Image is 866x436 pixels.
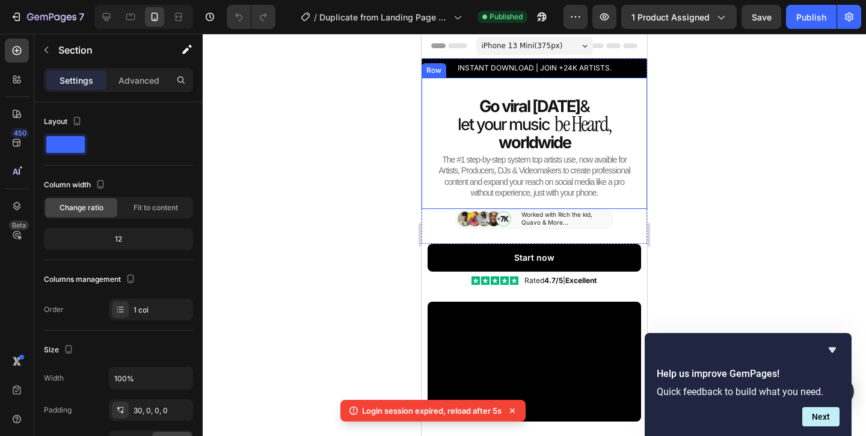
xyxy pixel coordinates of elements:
[11,128,29,138] div: 450
[60,74,93,87] p: Settings
[825,343,840,357] button: Hide survey
[314,11,317,23] span: /
[752,12,772,22] span: Save
[44,405,72,416] div: Padding
[657,343,840,426] div: Help us improve GemPages!
[422,34,647,436] iframe: Design area
[44,304,64,315] div: Order
[60,202,103,213] span: Change ratio
[802,407,840,426] button: Next question
[786,5,837,29] button: Publish
[46,231,191,248] div: 12
[44,177,108,193] div: Column width
[631,11,710,23] span: 1 product assigned
[796,11,826,23] div: Publish
[44,272,138,288] div: Columns management
[319,11,449,23] span: Duplicate from Landing Page - [DATE] 10:57:04
[227,5,275,29] div: Undo/Redo
[58,43,157,57] p: Section
[742,5,781,29] button: Save
[657,367,840,381] h2: Help us improve GemPages!
[109,367,192,389] input: Auto
[9,220,29,230] div: Beta
[621,5,737,29] button: 1 product assigned
[134,202,178,213] span: Fit to content
[79,10,84,24] p: 7
[134,305,190,316] div: 1 col
[5,5,90,29] button: 7
[134,405,190,416] div: 30, 0, 0, 0
[44,373,64,384] div: Width
[362,405,502,417] p: Login session expired, reload after 5s
[490,11,523,22] span: Published
[44,114,84,130] div: Layout
[118,74,159,87] p: Advanced
[44,342,76,358] div: Size
[657,386,840,397] p: Quick feedback to build what you need.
